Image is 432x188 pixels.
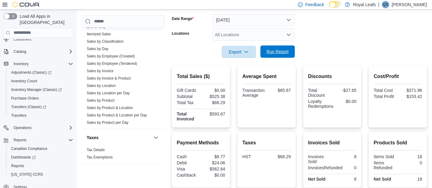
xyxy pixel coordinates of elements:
p: | [378,1,379,8]
div: 0 [345,165,356,170]
span: Canadian Compliance [11,146,47,151]
div: Loyalty Redemptions [308,99,334,109]
div: Transaction Average [242,88,265,98]
div: Debit [177,160,200,165]
a: Sales by Employee (Created) [87,54,135,58]
span: Dashboards [11,155,36,160]
span: Catalog [14,49,26,54]
a: Sales by Day [87,47,109,51]
div: $525.38 [202,94,225,99]
a: Tax Exemptions [87,155,113,159]
span: Reports [9,162,73,170]
strong: Total Invoiced [177,112,194,121]
button: Inventory Count [6,77,76,85]
button: Catalog [1,47,76,56]
label: Locations [172,31,189,36]
span: Washington CCRS [9,171,73,178]
span: Tax Details [87,147,105,152]
button: Reports [1,136,76,144]
span: QS [383,1,388,8]
a: Sales by Invoice & Product [87,76,131,80]
div: Items Refunded [374,160,397,170]
span: Catalog [11,48,73,55]
a: Sales by Product & Location [87,106,133,110]
span: Inventory [11,60,73,68]
p: Royal Leafs [353,1,376,8]
div: 8 [334,177,357,182]
div: Gift Cards [177,88,200,93]
span: Export [225,46,252,58]
span: Adjustments (Classic) [9,69,73,76]
div: $593.67 [202,112,225,116]
span: Purchase Orders [11,96,39,101]
a: Transfers (Classic) [6,103,76,111]
button: Inventory [1,60,76,68]
button: [US_STATE] CCRS [6,170,76,179]
div: Total Profit [374,94,397,99]
div: $371.96 [399,88,422,93]
h2: Cost/Profit [374,73,422,80]
h3: Taxes [87,135,99,141]
button: Reports [11,136,29,144]
div: Total Discount [308,88,331,98]
label: Date Range [172,16,194,21]
button: Run Report [260,45,295,58]
button: [DATE] [212,14,295,26]
span: Inventory [14,61,29,66]
a: Purchase Orders [9,95,42,102]
span: Transfers (Classic) [9,103,73,111]
h2: Discounts [308,73,357,80]
button: Canadian Compliance [6,144,76,153]
div: $0.00 [202,173,225,178]
button: Taxes [87,135,151,141]
div: 8 [334,154,357,159]
div: Items Sold [374,154,397,159]
span: Reports [11,163,24,168]
h2: Taxes [242,139,291,147]
span: Run Report [267,49,289,55]
button: Transfers [6,111,76,120]
a: Sales by Classification [87,39,124,44]
a: Sales by Invoice [87,69,113,73]
div: $0.00 [336,99,356,104]
span: Sales by Employee (Created) [87,54,135,59]
button: Open list of options [286,32,291,37]
span: Feedback [305,2,324,8]
span: Sales by Invoice [87,69,113,73]
span: Inventory Count [9,77,73,85]
a: Sales by Product & Location per Day [87,113,147,117]
span: Customers [14,37,31,42]
a: Sales by Product [87,98,115,103]
button: Customers [1,35,76,44]
button: Operations [1,123,76,132]
span: Reports [14,138,26,143]
a: Canadian Compliance [9,145,50,152]
a: Adjustments (Classic) [9,69,54,76]
span: Canadian Compliance [9,145,73,152]
strong: Net Sold [308,177,326,182]
span: Sales by Employee (Tendered) [87,61,137,66]
div: InvoicesRefunded [308,165,343,170]
a: Reports [9,162,26,170]
h2: Products Sold [374,139,422,147]
span: Sales by Day [87,46,109,51]
span: Transfers [9,112,73,119]
span: Sales by Location [87,83,116,88]
span: Inventory Manager (Classic) [11,87,62,92]
span: Purchase Orders [9,95,73,102]
span: Dashboards [9,154,73,161]
div: Cashback [177,173,200,178]
strong: Net Sold [374,177,391,182]
div: Taxes [82,146,164,163]
a: [US_STATE] CCRS [9,171,46,178]
a: Sales by Location [87,84,116,88]
div: 18 [399,154,422,159]
span: Sales by Product per Day [87,120,129,125]
span: Operations [14,125,32,130]
span: Adjustments (Classic) [11,70,51,75]
a: Adjustments (Classic) [6,68,76,77]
